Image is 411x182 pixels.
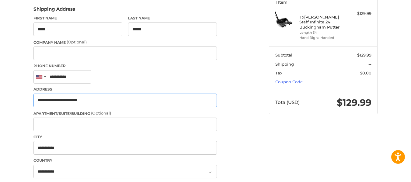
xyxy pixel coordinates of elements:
[360,70,371,75] span: $0.00
[33,39,217,45] label: Company Name
[33,6,75,15] legend: Shipping Address
[299,35,346,40] li: Hand Right-Handed
[34,70,48,84] div: United States: +1
[91,111,111,115] small: (Optional)
[33,87,217,92] label: Address
[299,15,346,29] h4: 1 x [PERSON_NAME] Staff Infinite 24 Buckingham Putter
[275,79,303,84] a: Coupon Code
[368,62,371,67] span: --
[33,63,217,69] label: Phone Number
[33,15,122,21] label: First Name
[33,110,217,116] label: Apartment/Suite/Building
[128,15,217,21] label: Last Name
[337,97,371,108] span: $129.99
[275,70,282,75] span: Tax
[275,62,294,67] span: Shipping
[357,53,371,57] span: $129.99
[299,30,346,35] li: Length 34
[347,11,371,17] div: $129.99
[275,53,292,57] span: Subtotal
[33,134,217,140] label: City
[67,39,87,44] small: (Optional)
[33,158,217,163] label: Country
[275,99,300,105] span: Total (USD)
